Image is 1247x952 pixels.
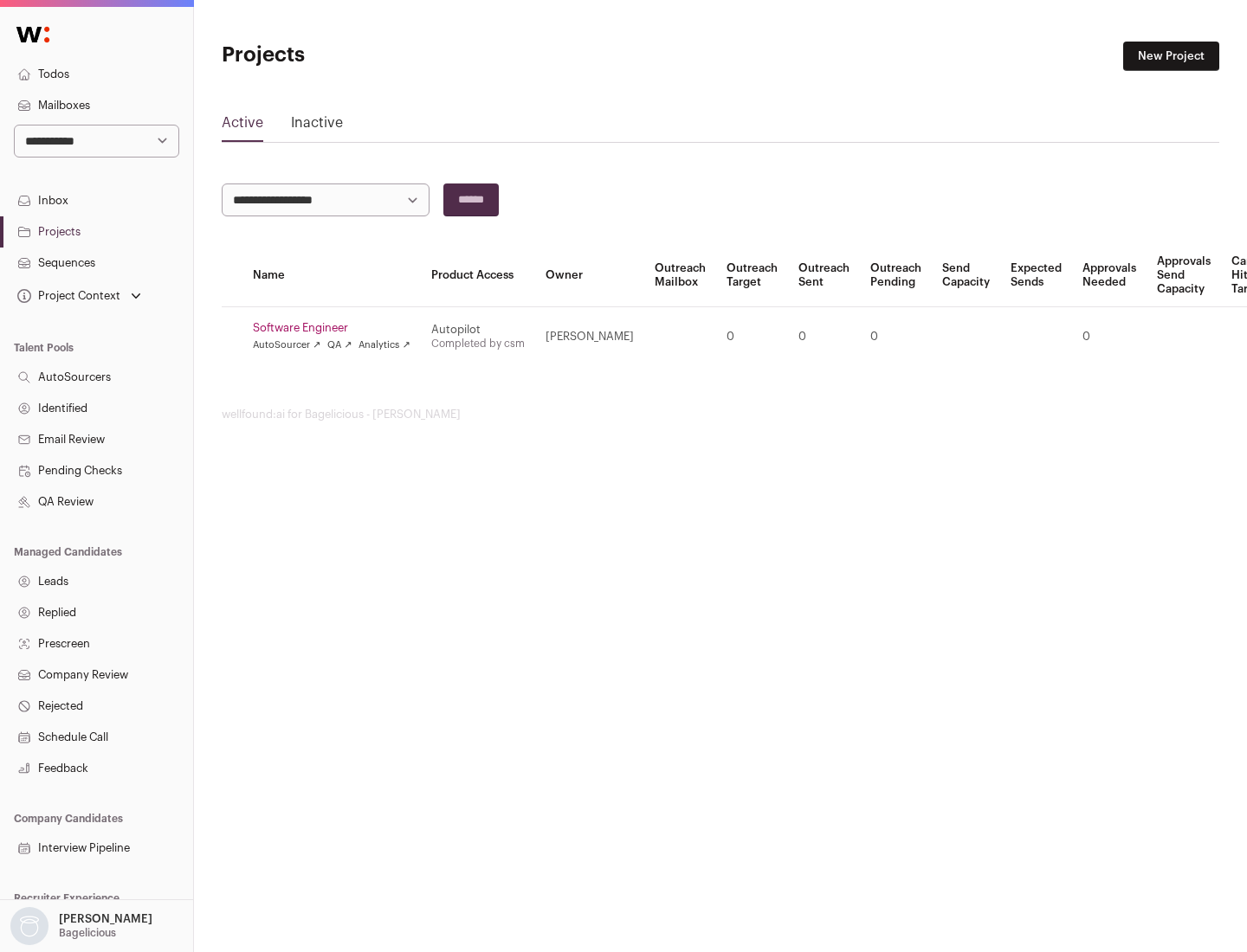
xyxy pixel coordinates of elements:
[222,42,554,69] h1: Projects
[860,307,932,367] td: 0
[222,408,1219,421] footer: wellfound:ai for Bagelicious - [PERSON_NAME]
[253,321,410,335] a: Software Engineer
[535,307,644,367] td: [PERSON_NAME]
[788,307,860,367] td: 0
[421,244,535,307] th: Product Access
[431,323,525,337] div: Autopilot
[14,284,145,308] button: Open dropdown
[1147,244,1221,307] th: Approvals Send Capacity
[1072,307,1147,367] td: 0
[7,907,156,945] button: Open dropdown
[1072,244,1147,307] th: Approvals Needed
[253,338,320,352] a: AutoSourcer ↗
[788,244,860,307] th: Outreach Sent
[327,338,352,352] a: QA ↗
[59,912,152,926] p: [PERSON_NAME]
[242,244,421,307] th: Name
[59,926,116,940] p: Bagelicious
[222,113,263,140] a: Active
[860,244,932,307] th: Outreach Pending
[359,338,410,352] a: Analytics ↗
[1123,42,1219,71] a: New Project
[716,307,788,367] td: 0
[14,289,120,303] div: Project Context
[291,113,343,140] a: Inactive
[644,244,716,307] th: Outreach Mailbox
[10,907,48,945] img: nopic.png
[535,244,644,307] th: Owner
[716,244,788,307] th: Outreach Target
[932,244,1000,307] th: Send Capacity
[1000,244,1072,307] th: Expected Sends
[7,17,59,52] img: Wellfound
[431,338,525,349] a: Completed by csm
